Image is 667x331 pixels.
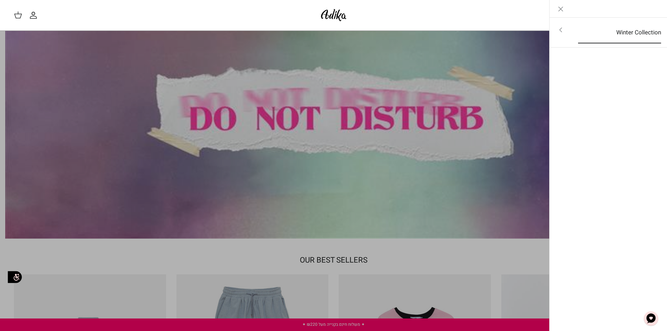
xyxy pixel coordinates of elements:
[5,268,24,287] img: accessibility_icon02.svg
[29,11,40,19] a: החשבון שלי
[319,7,348,23] img: Adika IL
[641,308,661,329] button: צ'אט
